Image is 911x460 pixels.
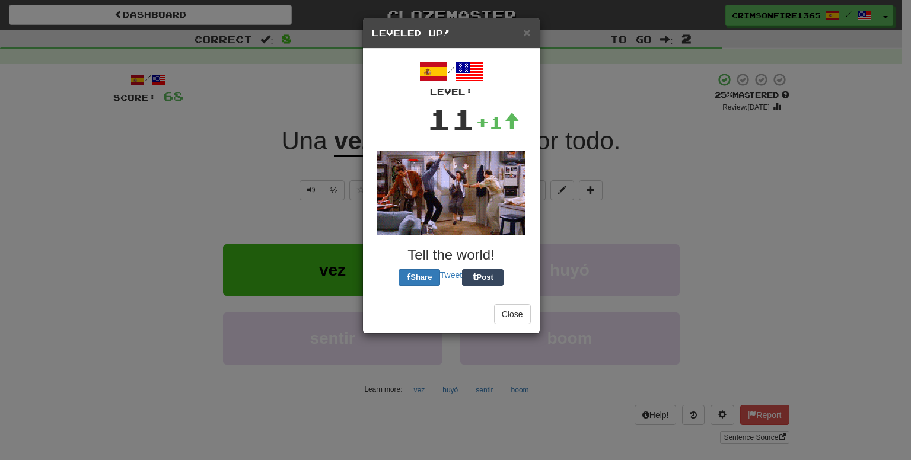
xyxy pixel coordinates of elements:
[372,57,531,98] div: /
[372,247,531,263] h3: Tell the world!
[377,151,525,235] img: seinfeld-ebe603044fff2fd1d3e1949e7ad7a701fffed037ac3cad15aebc0dce0abf9909.gif
[476,110,520,134] div: +1
[523,26,530,39] button: Close
[440,270,462,280] a: Tweet
[399,269,440,286] button: Share
[523,25,530,39] span: ×
[494,304,531,324] button: Close
[427,98,476,139] div: 11
[372,27,531,39] h5: Leveled Up!
[372,86,531,98] div: Level:
[462,269,504,286] button: Post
